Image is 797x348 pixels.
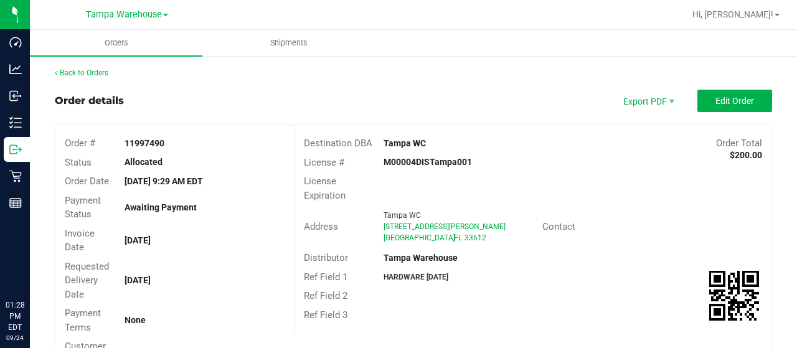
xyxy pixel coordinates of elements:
[9,143,22,156] inline-svg: Outbound
[65,138,95,149] span: Order #
[610,90,685,112] li: Export PDF
[65,261,109,300] span: Requested Delivery Date
[125,138,164,148] strong: 11997490
[465,233,486,242] span: 33612
[304,309,347,321] span: Ref Field 3
[55,68,108,77] a: Back to Orders
[384,233,455,242] span: [GEOGRAPHIC_DATA]
[697,90,772,112] button: Edit Order
[86,9,162,20] span: Tampa Warehouse
[9,170,22,182] inline-svg: Retail
[716,138,762,149] span: Order Total
[384,222,506,231] span: [STREET_ADDRESS][PERSON_NAME]
[304,221,338,232] span: Address
[253,37,324,49] span: Shipments
[709,271,759,321] img: Scan me!
[9,36,22,49] inline-svg: Dashboard
[454,233,462,242] span: FL
[384,273,448,281] strong: HARDWARE [DATE]
[125,315,146,325] strong: None
[304,271,347,283] span: Ref Field 1
[304,252,348,263] span: Distributor
[37,247,52,261] iframe: Resource center unread badge
[65,195,101,220] span: Payment Status
[125,235,151,245] strong: [DATE]
[12,248,50,286] iframe: Resource center
[9,63,22,75] inline-svg: Analytics
[542,221,575,232] span: Contact
[65,308,101,333] span: Payment Terms
[125,157,163,167] strong: Allocated
[6,299,24,333] p: 01:28 PM EDT
[6,333,24,342] p: 09/24
[65,228,95,253] span: Invoice Date
[30,30,202,56] a: Orders
[730,150,762,160] strong: $200.00
[202,30,375,56] a: Shipments
[304,176,346,201] span: License Expiration
[384,157,472,167] strong: M00004DISTampa001
[65,157,92,168] span: Status
[304,138,372,149] span: Destination DBA
[125,275,151,285] strong: [DATE]
[9,116,22,129] inline-svg: Inventory
[9,197,22,209] inline-svg: Reports
[384,253,458,263] strong: Tampa Warehouse
[384,211,421,220] span: Tampa WC
[88,37,145,49] span: Orders
[65,176,109,187] span: Order Date
[9,90,22,102] inline-svg: Inbound
[715,96,754,106] span: Edit Order
[453,233,454,242] span: ,
[304,290,347,301] span: Ref Field 2
[304,157,344,168] span: License #
[692,9,773,19] span: Hi, [PERSON_NAME]!
[709,271,759,321] qrcode: 11997490
[384,138,426,148] strong: Tampa WC
[125,202,197,212] strong: Awaiting Payment
[55,93,124,108] div: Order details
[125,176,203,186] strong: [DATE] 9:29 AM EDT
